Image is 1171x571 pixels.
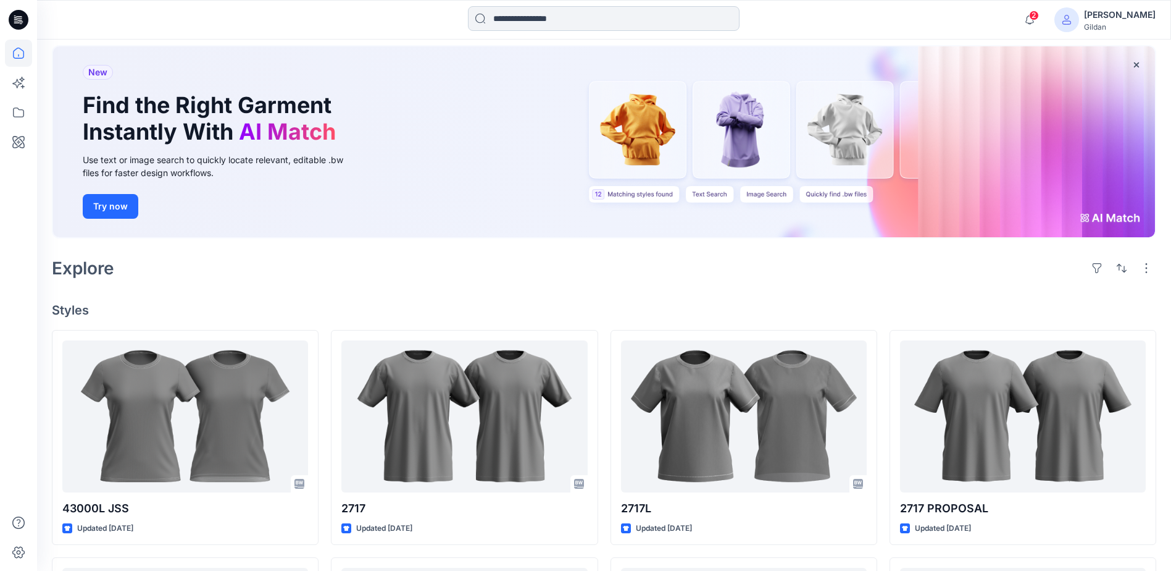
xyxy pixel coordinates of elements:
[915,522,971,535] p: Updated [DATE]
[341,500,587,517] p: 2717
[621,500,867,517] p: 2717L
[900,340,1146,492] a: 2717 PROPOSAL
[239,118,336,145] span: AI Match
[1062,15,1072,25] svg: avatar
[1084,7,1156,22] div: [PERSON_NAME]
[83,153,360,179] div: Use text or image search to quickly locate relevant, editable .bw files for faster design workflows.
[83,194,138,219] button: Try now
[88,65,107,80] span: New
[1029,11,1039,20] span: 2
[52,303,1156,318] h4: Styles
[900,500,1146,517] p: 2717 PROPOSAL
[62,340,308,492] a: 43000L JSS
[52,258,114,278] h2: Explore
[621,340,867,492] a: 2717L
[83,92,342,145] h1: Find the Right Garment Instantly With
[1084,22,1156,32] div: Gildan
[341,340,587,492] a: 2717
[356,522,412,535] p: Updated [DATE]
[636,522,692,535] p: Updated [DATE]
[62,500,308,517] p: 43000L JSS
[77,522,133,535] p: Updated [DATE]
